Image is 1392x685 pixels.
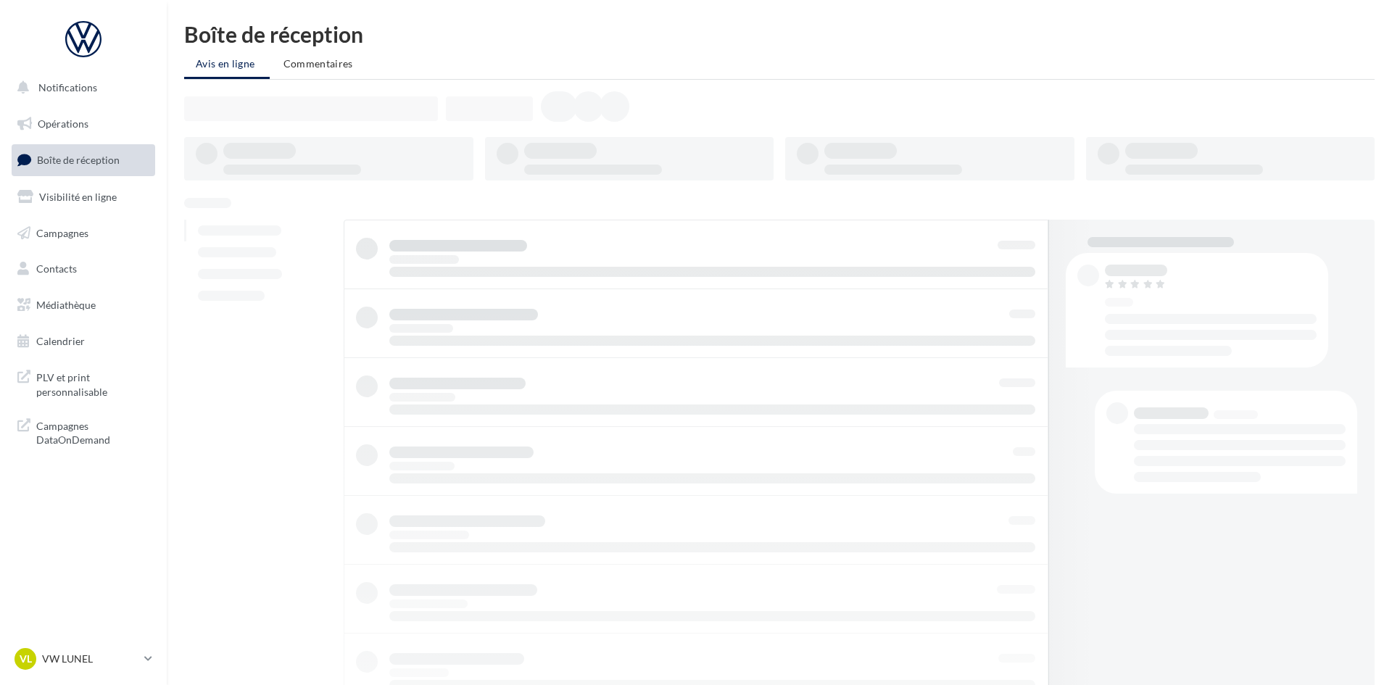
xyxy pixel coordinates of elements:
a: Médiathèque [9,290,158,320]
span: Notifications [38,81,97,94]
span: Opérations [38,117,88,130]
span: PLV et print personnalisable [36,368,149,399]
a: Campagnes DataOnDemand [9,410,158,453]
a: Calendrier [9,326,158,357]
a: VL VW LUNEL [12,645,155,673]
span: Calendrier [36,335,85,347]
p: VW LUNEL [42,652,138,666]
span: Médiathèque [36,299,96,311]
a: Visibilité en ligne [9,182,158,212]
a: Campagnes [9,218,158,249]
a: Boîte de réception [9,144,158,175]
a: Opérations [9,109,158,139]
span: Visibilité en ligne [39,191,117,203]
a: Contacts [9,254,158,284]
span: Campagnes [36,226,88,238]
button: Notifications [9,72,152,103]
span: Boîte de réception [37,154,120,166]
span: Commentaires [283,57,353,70]
a: PLV et print personnalisable [9,362,158,404]
span: Campagnes DataOnDemand [36,416,149,447]
span: Contacts [36,262,77,275]
span: VL [20,652,32,666]
div: Boîte de réception [184,23,1375,45]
